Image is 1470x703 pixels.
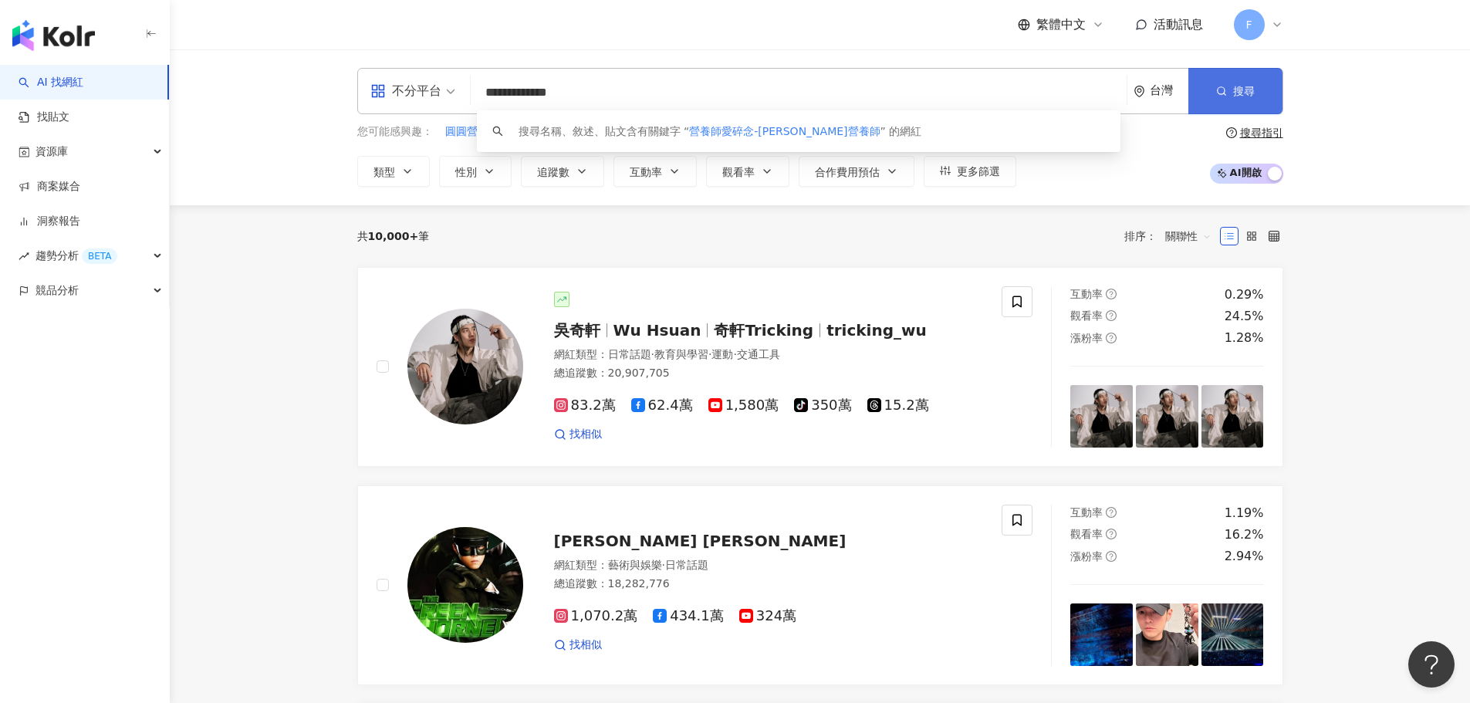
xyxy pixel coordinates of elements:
[554,558,984,573] div: 網紅類型 ：
[445,124,499,140] span: 圓圓營養師
[368,230,419,242] span: 10,000+
[444,123,500,140] button: 圓圓營養師
[554,576,984,592] div: 總追蹤數 ： 18,282,776
[1408,641,1455,688] iframe: Help Scout Beacon - Open
[1225,505,1264,522] div: 1.19%
[373,166,395,178] span: 類型
[711,348,733,360] span: 運動
[455,166,477,178] span: 性別
[631,397,693,414] span: 62.4萬
[1070,309,1103,322] span: 觀看率
[630,166,662,178] span: 互動率
[1106,333,1117,343] span: question-circle
[794,397,851,414] span: 350萬
[554,532,847,550] span: [PERSON_NAME] [PERSON_NAME]
[357,124,433,140] span: 您可能感興趣：
[35,134,68,169] span: 資源庫
[19,214,80,229] a: 洞察報告
[521,156,604,187] button: 追蹤數
[35,273,79,308] span: 競品分析
[569,637,602,653] span: 找相似
[519,123,922,140] div: 搜尋名稱、敘述、貼文含有關鍵字 “ ” 的網紅
[357,485,1283,685] a: KOL Avatar[PERSON_NAME] [PERSON_NAME]網紅類型：藝術與娛樂·日常話題總追蹤數：18,282,7761,070.2萬434.1萬324萬找相似互動率questi...
[1225,330,1264,346] div: 1.28%
[554,366,984,381] div: 總追蹤數 ： 20,907,705
[1124,224,1220,248] div: 排序：
[569,427,602,442] span: 找相似
[737,348,780,360] span: 交通工具
[554,608,638,624] span: 1,070.2萬
[654,348,708,360] span: 教育與學習
[1233,85,1255,97] span: 搜尋
[1245,16,1252,33] span: F
[19,110,69,125] a: 找貼文
[554,397,616,414] span: 83.2萬
[957,165,1000,177] span: 更多篩選
[1106,507,1117,518] span: question-circle
[1106,310,1117,321] span: question-circle
[613,156,697,187] button: 互動率
[357,267,1283,467] a: KOL Avatar吳奇軒Wu Hsuan奇軒Trickingtricking_wu網紅類型：日常話題·教育與學習·運動·交通工具總追蹤數：20,907,70583.2萬62.4萬1,580萬3...
[1136,603,1198,666] img: post-image
[799,156,914,187] button: 合作費用預估
[815,166,880,178] span: 合作費用預估
[1225,308,1264,325] div: 24.5%
[733,348,736,360] span: ·
[554,347,984,363] div: 網紅類型 ：
[357,230,430,242] div: 共 筆
[1201,603,1264,666] img: post-image
[554,321,600,340] span: 吳奇軒
[1070,603,1133,666] img: post-image
[537,166,569,178] span: 追蹤數
[924,156,1016,187] button: 更多篩選
[19,179,80,194] a: 商案媒合
[1240,127,1283,139] div: 搜尋指引
[35,238,117,273] span: 趨勢分析
[1070,550,1103,563] span: 漲粉率
[706,156,789,187] button: 觀看率
[1036,16,1086,33] span: 繁體中文
[708,397,779,414] span: 1,580萬
[826,321,927,340] span: tricking_wu
[1225,526,1264,543] div: 16.2%
[407,309,523,424] img: KOL Avatar
[1136,385,1198,448] img: post-image
[1106,551,1117,562] span: question-circle
[708,348,711,360] span: ·
[19,75,83,90] a: searchAI 找網紅
[608,559,662,571] span: 藝術與娛樂
[1201,385,1264,448] img: post-image
[12,20,95,51] img: logo
[554,427,602,442] a: 找相似
[714,321,813,340] span: 奇軒Tricking
[653,608,724,624] span: 434.1萬
[1225,286,1264,303] div: 0.29%
[1225,548,1264,565] div: 2.94%
[357,156,430,187] button: 類型
[370,79,441,103] div: 不分平台
[608,348,651,360] span: 日常話題
[19,251,29,262] span: rise
[662,559,665,571] span: ·
[1106,289,1117,299] span: question-circle
[651,348,654,360] span: ·
[722,166,755,178] span: 觀看率
[1070,385,1133,448] img: post-image
[82,248,117,264] div: BETA
[1070,288,1103,300] span: 互動率
[1070,506,1103,519] span: 互動率
[689,125,880,137] span: 營養師愛碎念-[PERSON_NAME]營養師
[867,397,929,414] span: 15.2萬
[1226,127,1237,138] span: question-circle
[554,637,602,653] a: 找相似
[1165,224,1211,248] span: 關聯性
[492,126,503,137] span: search
[1154,17,1203,32] span: 活動訊息
[1188,68,1282,114] button: 搜尋
[1150,84,1188,97] div: 台灣
[1106,529,1117,539] span: question-circle
[1070,332,1103,344] span: 漲粉率
[739,608,796,624] span: 324萬
[665,559,708,571] span: 日常話題
[1070,528,1103,540] span: 觀看率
